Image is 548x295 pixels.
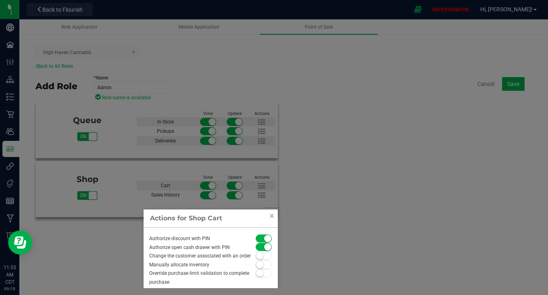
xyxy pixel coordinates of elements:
div: Authorize discount with PIN [144,234,255,243]
iframe: Resource center [8,230,32,255]
div: Authorize open cash drawer with PIN [144,243,255,252]
div: Change the customer associated with an order [144,252,255,261]
div: Override purchase limit validation to complete purchase [144,269,255,287]
span: Actions for Shop Cart [150,211,271,226]
a: Close [267,211,277,221]
div: Manually allocate inventory [144,261,255,270]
